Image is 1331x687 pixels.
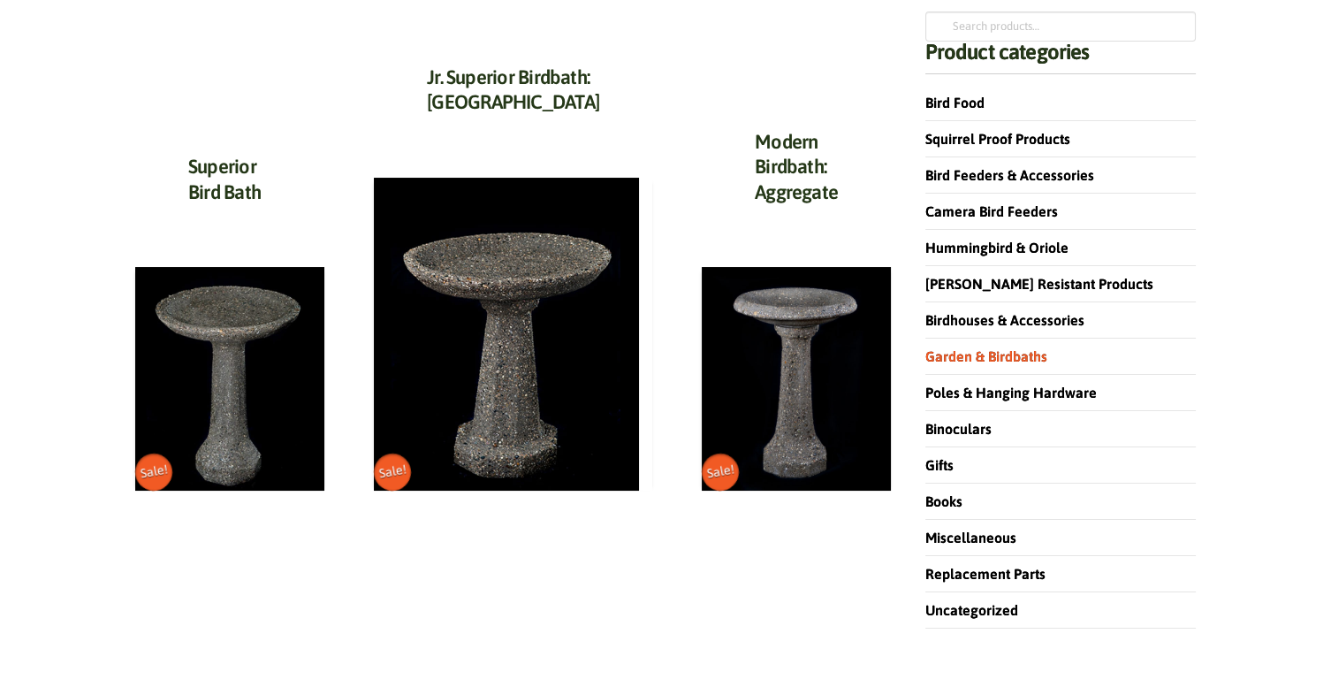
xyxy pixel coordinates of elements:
a: Books [925,493,962,509]
a: Camera Bird Feeders [925,203,1058,219]
span: Sale! [371,451,415,494]
a: Miscellaneous [925,530,1016,546]
a: Modern Birdbath: Aggregate [755,130,838,203]
a: Binoculars [925,421,992,437]
a: Uncategorized [925,602,1018,618]
span: Sale! [699,451,742,494]
a: Hummingbird & Oriole [925,240,1069,256]
a: Bird Feeders & Accessories [925,167,1094,183]
a: Replacement Parts [925,566,1046,582]
a: Bird Food [925,95,985,111]
a: Jr. Superior Birdbath: [GEOGRAPHIC_DATA] [427,65,599,114]
a: Poles & Hanging Hardware [925,385,1097,401]
input: Search products… [925,11,1196,42]
a: Squirrel Proof Products [925,131,1070,147]
a: Birdhouses & Accessories [925,312,1084,328]
a: [PERSON_NAME] Resistant Products [925,276,1153,292]
a: Gifts [925,457,954,473]
span: Sale! [133,451,176,494]
h4: Product categories [925,42,1196,74]
a: Garden & Birdbaths [925,348,1047,364]
a: Superior Bird Bath [188,155,261,203]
